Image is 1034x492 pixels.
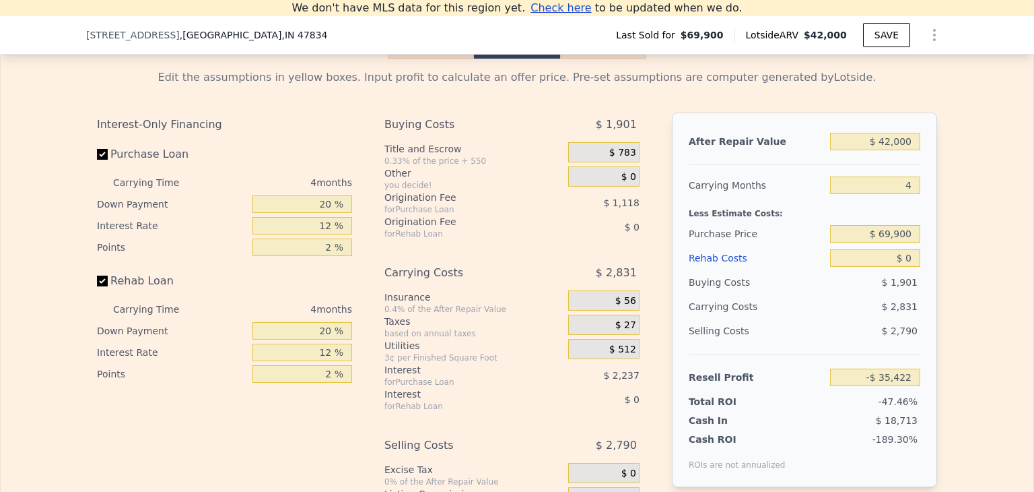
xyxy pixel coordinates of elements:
div: Interest-Only Financing [97,113,352,137]
span: $ 0 [621,171,636,183]
div: Edit the assumptions in yellow boxes. Input profit to calculate an offer price. Pre-set assumptio... [97,69,937,86]
div: Points [97,237,247,258]
span: $ 2,831 [596,261,637,285]
div: Carrying Months [689,173,825,197]
div: for Purchase Loan [384,377,535,388]
span: Last Sold for [616,28,681,42]
div: for Purchase Loan [384,204,535,215]
div: Origination Fee [384,191,535,204]
div: Interest [384,388,535,401]
div: Resell Profit [689,365,825,390]
span: $ 1,118 [603,197,639,208]
div: 4 months [206,299,352,320]
div: Down Payment [97,193,247,215]
span: $ 2,790 [882,326,918,336]
div: Insurance [384,290,563,304]
span: Lotside ARV [746,28,804,42]
span: $ 2,237 [603,370,639,381]
span: $69,900 [681,28,724,42]
div: Utilities [384,339,563,352]
span: $ 0 [625,394,640,405]
span: $ 1,901 [596,113,637,137]
div: Selling Costs [384,433,535,458]
div: 0.33% of the price + 550 [384,156,563,166]
span: , [GEOGRAPHIC_DATA] [180,28,328,42]
span: $ 56 [615,295,636,307]
div: Excise Tax [384,463,563,476]
span: $ 2,831 [882,301,918,312]
button: Show Options [921,22,948,49]
div: 4 months [206,172,352,193]
span: -47.46% [878,396,918,407]
input: Purchase Loan [97,149,108,160]
span: $ 783 [609,147,636,159]
div: Less Estimate Costs: [689,197,920,222]
label: Purchase Loan [97,142,247,166]
span: $ 0 [625,222,640,233]
div: Buying Costs [384,113,535,137]
div: Taxes [384,315,563,328]
span: Check here [530,1,591,14]
div: Cash ROI [689,433,786,446]
div: Purchase Price [689,222,825,246]
div: for Rehab Loan [384,228,535,239]
div: based on annual taxes [384,328,563,339]
div: Selling Costs [689,319,825,343]
input: Rehab Loan [97,276,108,286]
div: 3¢ per Finished Square Foot [384,352,563,363]
div: After Repair Value [689,129,825,154]
span: $ 2,790 [596,433,637,458]
div: Rehab Costs [689,246,825,270]
div: Carrying Time [113,172,201,193]
div: Other [384,166,563,180]
div: Carrying Time [113,299,201,320]
div: 0.4% of the After Repair Value [384,304,563,315]
span: $ 0 [621,468,636,480]
span: $ 1,901 [882,277,918,288]
div: Interest Rate [97,215,247,237]
div: Interest [384,363,535,377]
span: , IN 47834 [281,30,327,40]
label: Rehab Loan [97,269,247,293]
div: Carrying Costs [689,295,773,319]
div: Carrying Costs [384,261,535,285]
span: $ 18,713 [876,415,918,426]
span: $ 512 [609,344,636,356]
div: 0% of the After Repair Value [384,476,563,487]
div: Down Payment [97,320,247,342]
div: ROIs are not annualized [689,446,786,470]
div: Interest Rate [97,342,247,363]
span: $42,000 [804,30,847,40]
div: Points [97,363,247,385]
div: Buying Costs [689,270,825,295]
div: Cash In [689,414,773,427]
div: you decide! [384,180,563,191]
div: Total ROI [689,395,773,408]
button: SAVE [863,23,910,47]
div: for Rehab Loan [384,401,535,412]
div: Title and Escrow [384,142,563,156]
span: [STREET_ADDRESS] [86,28,180,42]
div: Origination Fee [384,215,535,228]
span: $ 27 [615,319,636,332]
span: -189.30% [872,434,918,445]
